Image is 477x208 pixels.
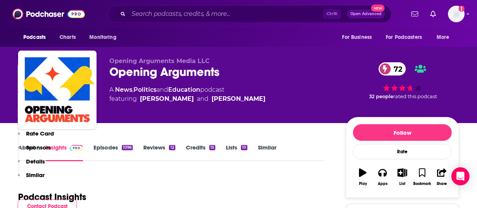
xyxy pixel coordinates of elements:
button: Share [432,163,452,191]
button: open menu [18,30,55,45]
span: featuring [109,94,265,103]
div: A podcast [109,85,265,103]
button: Show profile menu [448,6,465,22]
span: rated this podcast [393,94,437,99]
a: Reviews12 [143,144,175,161]
button: Apps [373,163,392,191]
button: open menu [337,30,381,45]
p: Details [26,158,45,165]
input: Search podcasts, credits, & more... [129,8,323,20]
span: and [197,94,209,103]
span: Charts [60,32,76,43]
div: Open Intercom Messenger [451,167,469,185]
div: 72 32 peoplerated this podcast [346,57,459,104]
div: 15 [209,145,215,150]
button: open menu [431,30,459,45]
div: 1096 [122,145,133,150]
div: List [399,182,405,186]
a: Lists10 [226,144,247,161]
div: Bookmark [413,182,431,186]
img: Podchaser - Follow, Share and Rate Podcasts [12,7,85,21]
button: Sponsors [18,144,51,158]
a: Similar [258,144,276,161]
div: 10 [241,145,247,150]
span: For Podcasters [386,32,422,43]
span: More [437,32,449,43]
img: Opening Arguments [20,52,95,128]
a: Episodes1096 [94,144,133,161]
div: Apps [378,182,388,186]
span: Podcasts [23,32,46,43]
span: and [156,86,168,93]
span: Opening Arguments Media LLC [109,57,210,65]
button: List [393,163,412,191]
span: Ctrl K [323,9,341,19]
button: Follow [353,124,452,141]
span: , [132,86,133,93]
span: Logged in as AtriaBooks [448,6,465,22]
svg: Add a profile image [459,6,465,12]
span: For Business [342,32,372,43]
a: Credits15 [186,144,215,161]
div: Search podcasts, credits, & more... [108,5,391,23]
span: 32 people [369,94,393,99]
a: News [115,86,132,93]
button: open menu [84,30,126,45]
div: Play [359,182,367,186]
p: Sponsors [26,144,51,151]
span: New [371,5,385,12]
div: Share [437,182,447,186]
div: Rate [353,144,452,159]
span: 72 [386,62,406,75]
button: Bookmark [412,163,432,191]
img: User Profile [448,6,465,22]
a: 72 [379,62,406,75]
button: Details [18,158,45,172]
span: Open Advanced [350,12,382,16]
button: open menu [381,30,433,45]
p: Similar [26,171,44,179]
div: 12 [169,145,175,150]
a: Education [168,86,200,93]
a: Show notifications dropdown [427,8,439,20]
a: Show notifications dropdown [408,8,421,20]
a: Politics [133,86,156,93]
span: Monitoring [89,32,116,43]
a: Charts [55,30,80,45]
button: Play [353,163,373,191]
div: [PERSON_NAME] [140,94,194,103]
button: Open AdvancedNew [347,9,385,18]
button: Similar [18,171,44,185]
a: Andrew Torrez [212,94,265,103]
